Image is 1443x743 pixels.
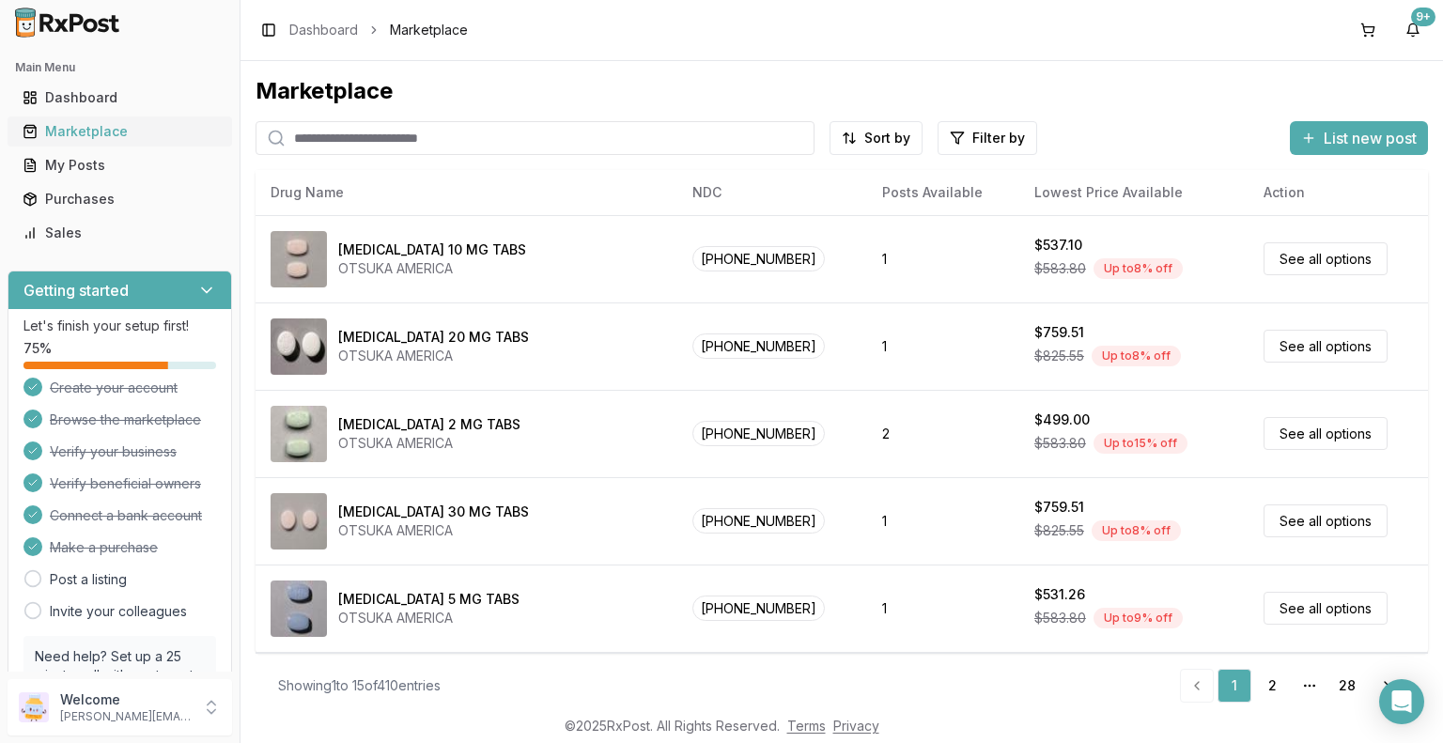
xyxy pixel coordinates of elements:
[1034,410,1090,429] div: $499.00
[1094,258,1183,279] div: Up to 8 % off
[677,170,867,215] th: NDC
[833,718,879,734] a: Privacy
[50,506,202,525] span: Connect a bank account
[8,8,128,38] img: RxPost Logo
[50,602,187,621] a: Invite your colleagues
[50,379,178,397] span: Create your account
[271,580,327,637] img: Abilify 5 MG TABS
[972,129,1025,147] span: Filter by
[15,115,225,148] a: Marketplace
[1019,170,1249,215] th: Lowest Price Available
[867,565,1019,652] td: 1
[1290,121,1428,155] button: List new post
[338,503,529,521] div: [MEDICAL_DATA] 30 MG TABS
[867,652,1019,739] td: 1
[1264,592,1388,625] a: See all options
[867,477,1019,565] td: 1
[271,406,327,462] img: Abilify 2 MG TABS
[338,434,520,453] div: OTSUKA AMERICA
[864,129,910,147] span: Sort by
[338,347,529,365] div: OTSUKA AMERICA
[1034,259,1086,278] span: $583.80
[256,76,1428,106] div: Marketplace
[23,156,217,175] div: My Posts
[1218,669,1251,703] a: 1
[23,88,217,107] div: Dashboard
[867,170,1019,215] th: Posts Available
[692,333,825,359] span: [PHONE_NUMBER]
[1092,520,1181,541] div: Up to 8 % off
[787,718,826,734] a: Terms
[1330,669,1364,703] a: 28
[1034,323,1084,342] div: $759.51
[867,215,1019,302] td: 1
[50,474,201,493] span: Verify beneficial owners
[35,647,205,704] p: Need help? Set up a 25 minute call with our team to set up.
[50,538,158,557] span: Make a purchase
[23,190,217,209] div: Purchases
[1379,679,1424,724] div: Open Intercom Messenger
[23,317,216,335] p: Let's finish your setup first!
[1411,8,1435,26] div: 9+
[23,279,129,302] h3: Getting started
[50,410,201,429] span: Browse the marketplace
[1034,347,1084,365] span: $825.55
[1290,131,1428,149] a: List new post
[338,609,520,627] div: OTSUKA AMERICA
[338,415,520,434] div: [MEDICAL_DATA] 2 MG TABS
[1180,669,1405,703] nav: pagination
[1264,242,1388,275] a: See all options
[867,390,1019,477] td: 2
[338,259,526,278] div: OTSUKA AMERICA
[1034,498,1084,517] div: $759.51
[15,148,225,182] a: My Posts
[8,150,232,180] button: My Posts
[15,216,225,250] a: Sales
[1249,170,1428,215] th: Action
[1398,15,1428,45] button: 9+
[271,493,327,550] img: Abilify 30 MG TABS
[289,21,468,39] nav: breadcrumb
[60,690,191,709] p: Welcome
[1034,585,1085,604] div: $531.26
[338,521,529,540] div: OTSUKA AMERICA
[50,442,177,461] span: Verify your business
[278,676,441,695] div: Showing 1 to 15 of 410 entries
[15,182,225,216] a: Purchases
[1034,521,1084,540] span: $825.55
[8,184,232,214] button: Purchases
[271,231,327,287] img: Abilify 10 MG TABS
[692,246,825,271] span: [PHONE_NUMBER]
[830,121,923,155] button: Sort by
[1368,669,1405,703] a: Go to next page
[390,21,468,39] span: Marketplace
[8,83,232,113] button: Dashboard
[50,570,127,589] a: Post a listing
[692,596,825,621] span: [PHONE_NUMBER]
[1264,330,1388,363] a: See all options
[8,116,232,147] button: Marketplace
[338,328,529,347] div: [MEDICAL_DATA] 20 MG TABS
[60,709,191,724] p: [PERSON_NAME][EMAIL_ADDRESS][DOMAIN_NAME]
[1034,434,1086,453] span: $583.80
[338,240,526,259] div: [MEDICAL_DATA] 10 MG TABS
[15,81,225,115] a: Dashboard
[271,318,327,375] img: Abilify 20 MG TABS
[692,421,825,446] span: [PHONE_NUMBER]
[1034,609,1086,627] span: $583.80
[338,590,520,609] div: [MEDICAL_DATA] 5 MG TABS
[938,121,1037,155] button: Filter by
[1094,608,1183,628] div: Up to 9 % off
[8,218,232,248] button: Sales
[867,302,1019,390] td: 1
[19,692,49,722] img: User avatar
[23,122,217,141] div: Marketplace
[1255,669,1289,703] a: 2
[1092,346,1181,366] div: Up to 8 % off
[256,170,677,215] th: Drug Name
[15,60,225,75] h2: Main Menu
[1264,504,1388,537] a: See all options
[1264,417,1388,450] a: See all options
[1324,127,1417,149] span: List new post
[23,224,217,242] div: Sales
